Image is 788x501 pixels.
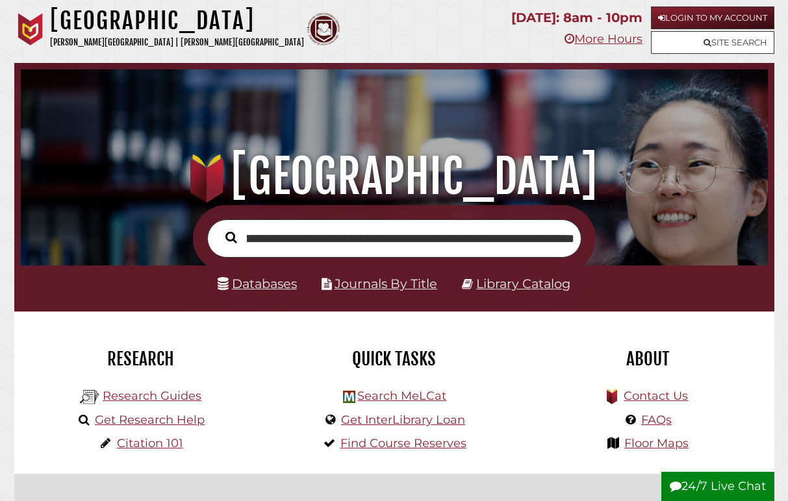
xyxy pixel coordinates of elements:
[95,413,205,427] a: Get Research Help
[117,436,183,450] a: Citation 101
[103,389,201,403] a: Research Guides
[651,31,774,54] a: Site Search
[218,276,297,291] a: Databases
[80,387,99,407] img: Hekman Library Logo
[32,148,756,205] h1: [GEOGRAPHIC_DATA]
[651,6,774,29] a: Login to My Account
[14,13,47,45] img: Calvin University
[50,6,304,35] h1: [GEOGRAPHIC_DATA]
[219,228,244,247] button: Search
[50,35,304,50] p: [PERSON_NAME][GEOGRAPHIC_DATA] | [PERSON_NAME][GEOGRAPHIC_DATA]
[340,436,466,450] a: Find Course Reserves
[565,32,642,46] a: More Hours
[335,276,437,291] a: Journals By Title
[476,276,570,291] a: Library Catalog
[511,6,642,29] p: [DATE]: 8am - 10pm
[225,231,237,243] i: Search
[341,413,465,427] a: Get InterLibrary Loan
[277,348,511,370] h2: Quick Tasks
[24,348,258,370] h2: Research
[307,13,340,45] img: Calvin Theological Seminary
[641,413,672,427] a: FAQs
[343,391,355,403] img: Hekman Library Logo
[531,348,765,370] h2: About
[624,436,689,450] a: Floor Maps
[357,389,446,403] a: Search MeLCat
[624,389,688,403] a: Contact Us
